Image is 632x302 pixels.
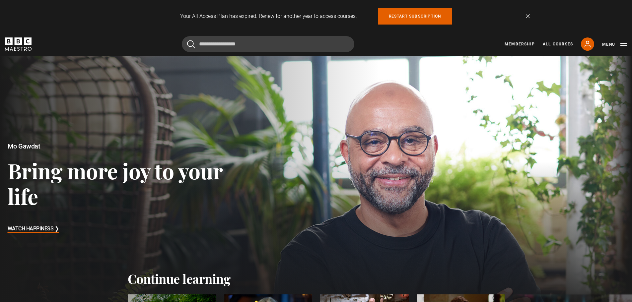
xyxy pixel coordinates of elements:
a: Restart subscription [378,8,452,25]
a: Membership [505,41,535,47]
h3: Watch Happiness ❯ [8,224,59,234]
button: Toggle navigation [602,41,627,48]
button: Submit the search query [187,40,195,48]
h3: Bring more joy to your life [8,158,253,209]
h2: Mo Gawdat [8,143,253,150]
svg: BBC Maestro [5,37,32,51]
h2: Continue learning [128,271,505,286]
input: Search [182,36,354,52]
p: Your All Access Plan has expired. Renew for another year to access courses. [180,12,357,20]
a: All Courses [543,41,573,47]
